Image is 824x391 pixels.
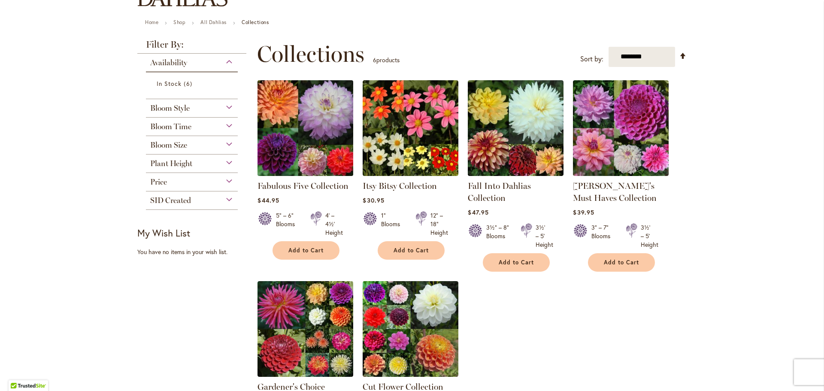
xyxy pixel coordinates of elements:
[580,51,603,67] label: Sort by:
[588,253,655,272] button: Add to Cart
[137,248,252,256] div: You have no items in your wish list.
[150,122,191,131] span: Bloom Time
[257,181,348,191] a: Fabulous Five Collection
[257,370,353,379] a: Gardener's Choice Collection
[430,211,448,237] div: 12" – 18" Height
[381,211,405,237] div: 1" Blooms
[363,281,458,377] img: CUT FLOWER COLLECTION
[173,19,185,25] a: Shop
[604,259,639,266] span: Add to Cart
[184,79,194,88] span: 6
[150,196,191,205] span: SID Created
[486,223,510,249] div: 3½" – 8" Blooms
[150,58,187,67] span: Availability
[257,196,279,204] span: $44.95
[137,40,246,54] strong: Filter By:
[255,78,356,178] img: Fabulous Five Collection
[200,19,227,25] a: All Dahlias
[573,181,657,203] a: [PERSON_NAME]'s Must Haves Collection
[468,208,488,216] span: $47.95
[394,247,429,254] span: Add to Cart
[257,281,353,377] img: Gardener's Choice Collection
[468,170,563,178] a: Fall Into Dahlias Collection
[150,140,187,150] span: Bloom Size
[257,41,364,67] span: Collections
[137,227,190,239] strong: My Wish List
[157,79,229,88] a: In Stock 6
[276,211,300,237] div: 5" – 6" Blooms
[573,170,669,178] a: Heather's Must Haves Collection
[363,80,458,176] img: Itsy Bitsy Collection
[499,259,534,266] span: Add to Cart
[483,253,550,272] button: Add to Cart
[363,370,458,379] a: CUT FLOWER COLLECTION
[536,223,553,249] div: 3½' – 5' Height
[157,79,182,88] span: In Stock
[573,80,669,176] img: Heather's Must Haves Collection
[363,170,458,178] a: Itsy Bitsy Collection
[242,19,269,25] strong: Collections
[257,170,353,178] a: Fabulous Five Collection
[591,223,615,249] div: 3" – 7" Blooms
[273,241,339,260] button: Add to Cart
[325,211,343,237] div: 4' – 4½' Height
[373,53,400,67] p: products
[150,103,190,113] span: Bloom Style
[573,208,594,216] span: $39.95
[468,80,563,176] img: Fall Into Dahlias Collection
[150,177,167,187] span: Price
[145,19,158,25] a: Home
[363,196,384,204] span: $30.95
[288,247,324,254] span: Add to Cart
[363,181,437,191] a: Itsy Bitsy Collection
[6,361,30,385] iframe: Launch Accessibility Center
[373,56,376,64] span: 6
[150,159,192,168] span: Plant Height
[378,241,445,260] button: Add to Cart
[468,181,531,203] a: Fall Into Dahlias Collection
[641,223,658,249] div: 3½' – 5' Height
